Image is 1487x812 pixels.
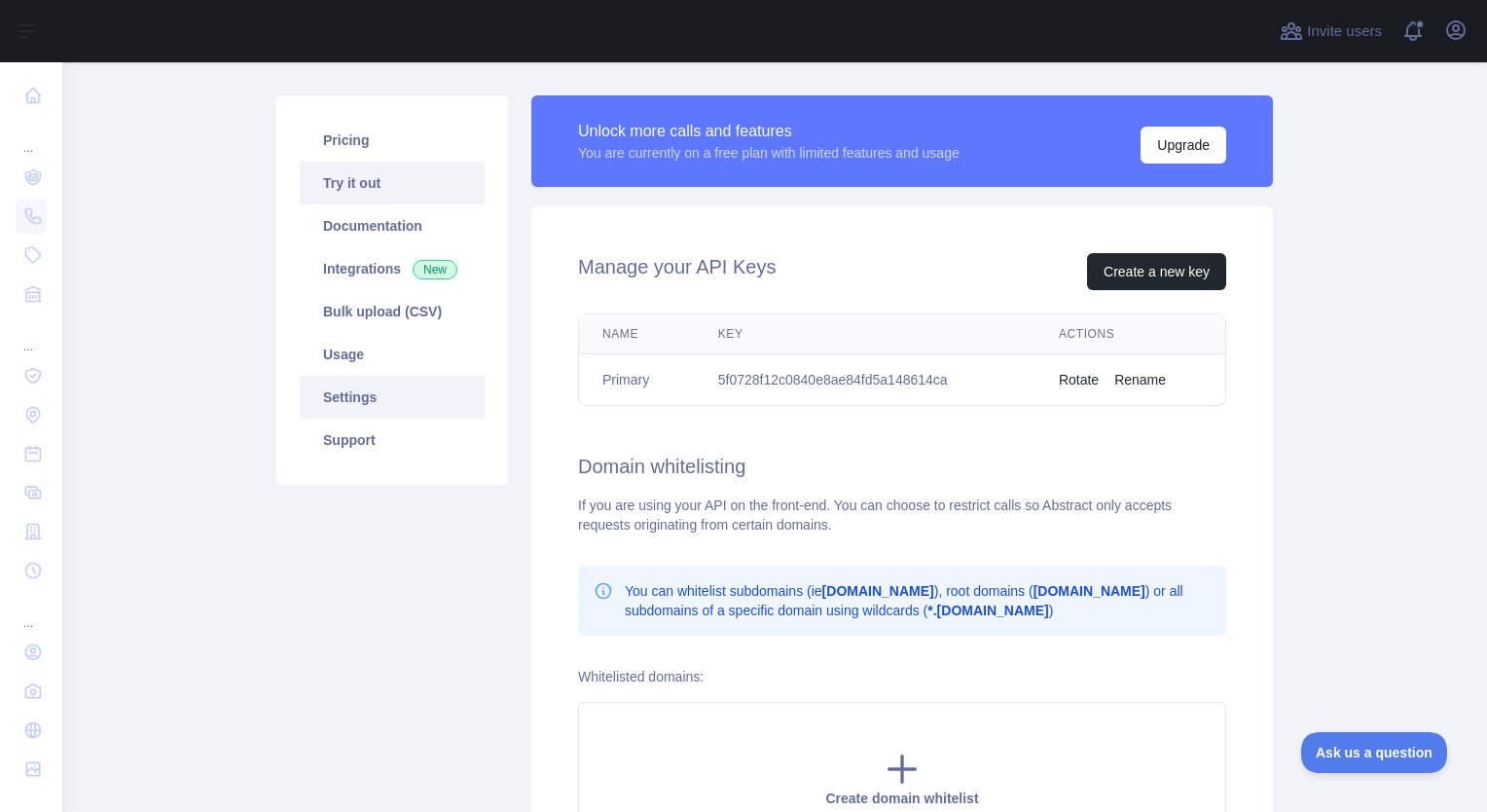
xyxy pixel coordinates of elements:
a: Pricing [300,119,485,162]
button: Rotate [1059,370,1099,389]
span: New [413,260,457,279]
th: Actions [1035,314,1225,354]
div: ... [16,117,47,156]
div: ... [16,592,47,631]
span: Create domain whitelist [825,791,978,806]
a: Settings [300,376,485,419]
div: If you are using your API on the front-end. You can choose to restrict calls so Abstract only acc... [578,496,1226,535]
a: Try it out [300,162,485,204]
a: Documentation [300,204,485,247]
h2: Manage your API Keys [578,253,776,290]
label: Whitelisted domains: [578,669,704,684]
a: Bulk upload (CSV) [300,290,485,333]
iframe: Toggle Customer Support [1301,732,1448,773]
button: Invite users [1276,16,1386,47]
td: Primary [579,354,695,406]
a: Integrations New [300,247,485,290]
b: [DOMAIN_NAME] [822,583,934,599]
td: 5f0728f12c0840e8ae84fd5a148614ca [695,354,1035,406]
a: Usage [300,333,485,376]
div: You are currently on a free plan with limited features and usage [578,143,960,163]
th: Name [579,314,695,354]
p: You can whitelist subdomains (ie ), root domains ( ) or all subdomains of a specific domain using... [625,581,1211,620]
h2: Domain whitelisting [578,453,1226,480]
a: Support [300,419,485,461]
b: [DOMAIN_NAME] [1034,583,1145,599]
button: Rename [1114,370,1166,389]
div: ... [16,315,47,354]
div: Unlock more calls and features [578,120,960,143]
button: Upgrade [1141,127,1226,164]
span: Invite users [1307,20,1382,43]
b: *.[DOMAIN_NAME] [927,603,1048,618]
button: Create a new key [1087,253,1226,290]
th: Key [695,314,1035,354]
